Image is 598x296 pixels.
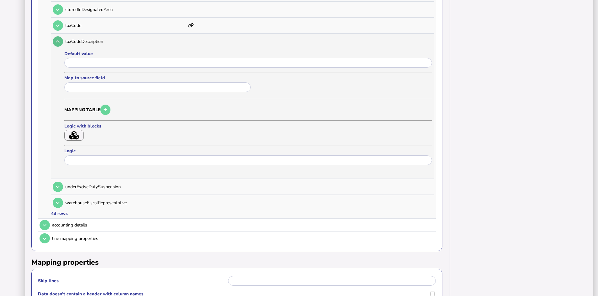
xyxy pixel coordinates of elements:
[65,39,186,44] p: taxCodeDescription
[64,75,253,81] label: Map to source field
[40,233,50,244] button: Open
[65,23,186,29] p: taxCode
[31,257,442,267] h2: Mapping properties
[53,20,63,31] button: Open
[188,23,194,28] i: This item has mappings defined
[53,36,63,47] button: Open
[53,198,63,208] button: Open
[38,278,227,284] label: Skip lines
[40,220,50,230] button: Open
[52,222,434,228] div: accounting details
[53,4,63,15] button: Open
[64,123,118,129] label: Logic with blocks
[64,148,432,154] label: Logic
[65,184,186,190] p: underExciseDutySuspension
[64,51,432,57] label: Default value
[52,236,434,241] div: line mapping properties
[51,210,68,216] div: 43 rows
[64,104,432,116] h3: Mapping table
[65,7,186,13] p: storedInDesignatedArea
[65,200,186,206] p: warehouseFiscalRepresentative
[53,182,63,192] button: Open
